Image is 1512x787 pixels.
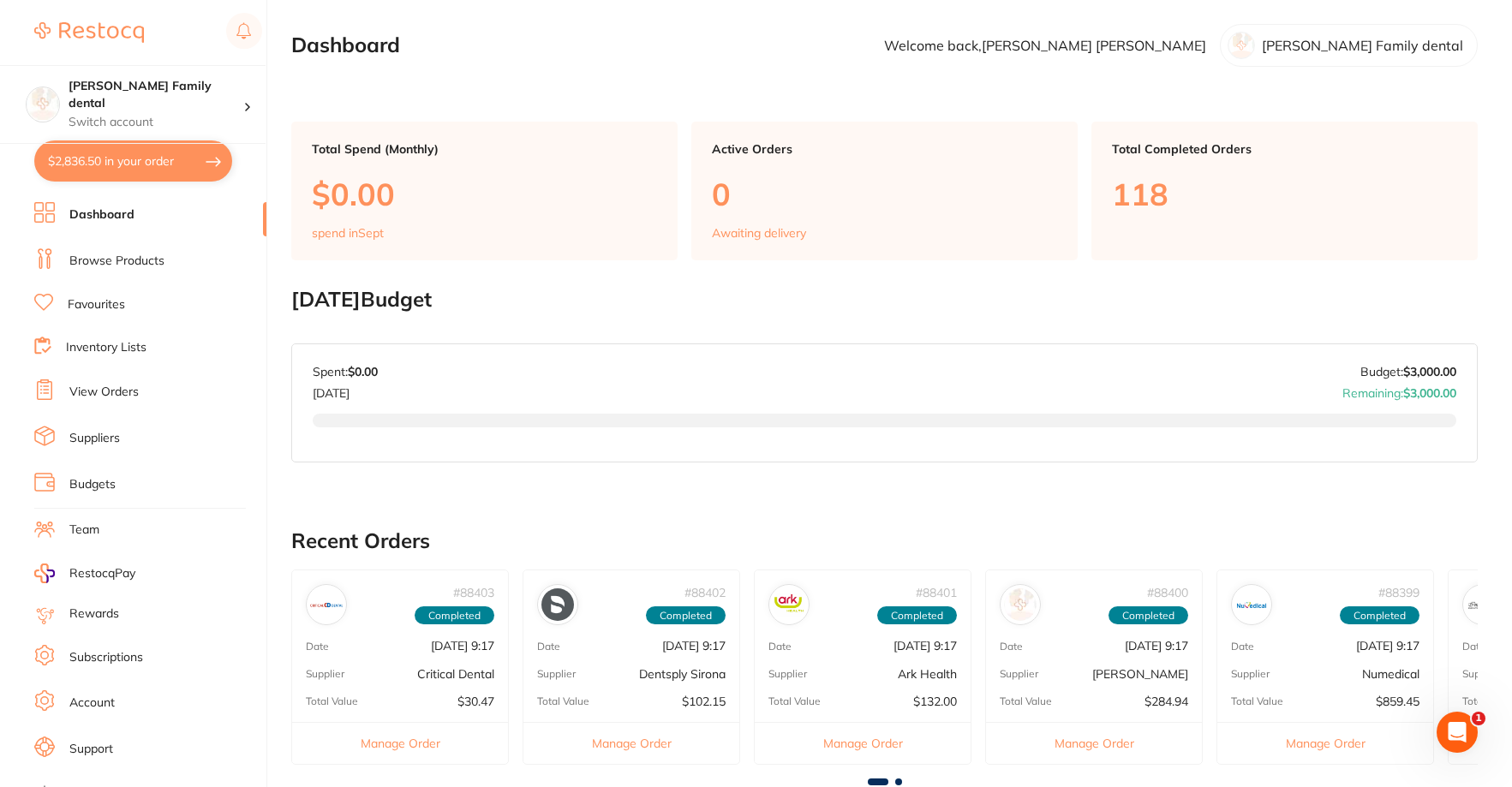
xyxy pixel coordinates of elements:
img: RestocqPay [34,563,55,583]
a: Favourites [68,296,125,313]
p: Supplier [768,668,807,680]
p: # 88399 [1378,586,1419,599]
img: Westbrook Family dental [27,87,59,120]
p: Active Orders [712,142,1057,156]
strong: $0.00 [348,364,378,379]
span: Completed [646,606,726,625]
p: Welcome back, [PERSON_NAME] [PERSON_NAME] [884,38,1206,53]
p: [DATE] 9:17 [893,639,957,653]
p: [DATE] 9:17 [431,639,494,653]
button: Manage Order [1217,722,1433,764]
span: 1 [1472,712,1485,725]
p: Supplier [1000,668,1038,680]
p: Total Completed Orders [1112,142,1457,156]
strong: $3,000.00 [1403,385,1456,401]
p: Date [306,641,329,653]
p: [DATE] [313,379,378,400]
p: # 88400 [1147,586,1188,599]
p: Date [1231,641,1254,653]
p: Budget: [1360,365,1456,379]
p: Ark Health [898,667,957,681]
p: $859.45 [1376,695,1419,708]
p: Switch account [69,114,243,131]
p: [DATE] 9:17 [662,639,726,653]
p: $102.15 [682,695,726,708]
p: [DATE] 9:17 [1125,639,1188,653]
span: Completed [1109,606,1188,625]
a: Subscriptions [69,649,143,666]
iframe: Intercom live chat [1437,712,1478,753]
img: Independent Dental [1467,588,1499,621]
img: Dentsply Sirona [541,588,574,621]
p: Dentsply Sirona [639,667,726,681]
a: Active Orders0Awaiting delivery [691,122,1078,260]
p: Numedical [1362,667,1419,681]
p: Date [1000,641,1023,653]
p: Date [768,641,792,653]
a: Support [69,741,113,758]
strong: $3,000.00 [1403,364,1456,379]
p: Supplier [1462,668,1501,680]
p: # 88403 [453,586,494,599]
span: Completed [415,606,494,625]
img: Ark Health [773,588,805,621]
a: Team [69,522,99,539]
p: 118 [1112,176,1457,212]
button: Manage Order [986,722,1202,764]
p: Total Value [306,695,358,707]
img: Critical Dental [310,588,343,621]
h4: Westbrook Family dental [69,78,243,111]
img: Restocq Logo [34,22,144,43]
button: Manage Order [523,722,739,764]
a: Rewards [69,605,119,623]
p: [DATE] 9:17 [1356,639,1419,653]
p: spend in Sept [312,226,384,240]
p: [PERSON_NAME] Family dental [1262,38,1463,53]
p: Spent: [313,365,378,379]
p: Supplier [1231,668,1270,680]
p: # 88401 [916,586,957,599]
a: Total Spend (Monthly)$0.00spend inSept [291,122,678,260]
button: $2,836.50 in your order [34,140,232,182]
p: Supplier [537,668,576,680]
p: Total Value [1231,695,1283,707]
a: View Orders [69,384,139,401]
a: Account [69,695,115,712]
h2: Dashboard [291,33,400,57]
span: Completed [877,606,957,625]
a: Suppliers [69,430,120,447]
a: Restocq Logo [34,13,144,52]
a: Dashboard [69,206,134,224]
p: $132.00 [913,695,957,708]
p: # 88402 [684,586,726,599]
h2: Recent Orders [291,529,1478,553]
p: Remaining: [1342,379,1456,400]
span: Completed [1340,606,1419,625]
p: Supplier [306,668,344,680]
p: Total Spend (Monthly) [312,142,657,156]
p: [PERSON_NAME] [1092,667,1188,681]
p: Total Value [1000,695,1052,707]
p: $284.94 [1144,695,1188,708]
p: 0 [712,176,1057,212]
button: Manage Order [755,722,971,764]
img: Adam Dental [1004,588,1037,621]
span: RestocqPay [69,565,135,582]
p: $0.00 [312,176,657,212]
a: RestocqPay [34,563,135,583]
p: Awaiting delivery [712,226,806,240]
a: Inventory Lists [66,339,146,356]
p: Date [537,641,560,653]
img: Numedical [1235,588,1268,621]
p: Total Value [537,695,589,707]
a: Budgets [69,476,116,493]
p: Total Value [768,695,821,707]
button: Manage Order [292,722,508,764]
a: Total Completed Orders118 [1091,122,1478,260]
a: Browse Products [69,253,164,270]
p: Critical Dental [417,667,494,681]
h2: [DATE] Budget [291,288,1478,312]
p: Date [1462,641,1485,653]
p: $30.47 [457,695,494,708]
